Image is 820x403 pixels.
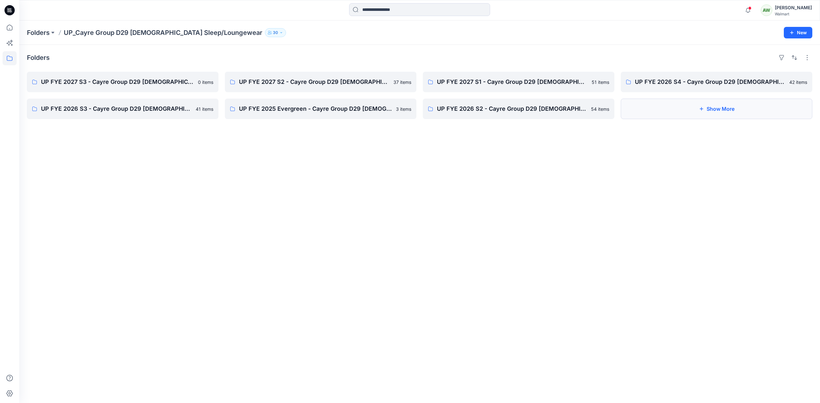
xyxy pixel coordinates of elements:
[198,79,213,85] p: 0 items
[265,28,286,37] button: 30
[64,28,262,37] p: UP_Cayre Group D29 [DEMOGRAPHIC_DATA] Sleep/Loungewear
[393,79,411,85] p: 37 items
[437,104,587,113] p: UP FYE 2026 S2 - Cayre Group D29 [DEMOGRAPHIC_DATA] Sleepwear
[423,99,614,119] a: UP FYE 2026 S2 - Cayre Group D29 [DEMOGRAPHIC_DATA] Sleepwear54 items
[592,79,609,85] p: 51 items
[591,106,609,112] p: 54 items
[41,104,192,113] p: UP FYE 2026 S3 - Cayre Group D29 [DEMOGRAPHIC_DATA] Sleepwear
[423,72,614,92] a: UP FYE 2027 S1 - Cayre Group D29 [DEMOGRAPHIC_DATA] Sleepwear51 items
[396,106,411,112] p: 3 items
[635,77,785,86] p: UP FYE 2026 S4 - Cayre Group D29 [DEMOGRAPHIC_DATA] Sleepwear
[27,99,218,119] a: UP FYE 2026 S3 - Cayre Group D29 [DEMOGRAPHIC_DATA] Sleepwear41 items
[225,72,416,92] a: UP FYE 2027 S2 - Cayre Group D29 [DEMOGRAPHIC_DATA] Sleepwear37 items
[225,99,416,119] a: UP FYE 2025 Evergreen - Cayre Group D29 [DEMOGRAPHIC_DATA] Sleepwear3 items
[761,4,772,16] div: AW
[621,99,812,119] button: Show More
[789,79,807,85] p: 42 items
[41,77,194,86] p: UP FYE 2027 S3 - Cayre Group D29 [DEMOGRAPHIC_DATA] Sleepwear
[27,54,50,61] h4: Folders
[621,72,812,92] a: UP FYE 2026 S4 - Cayre Group D29 [DEMOGRAPHIC_DATA] Sleepwear42 items
[775,12,812,16] div: Walmart
[239,104,392,113] p: UP FYE 2025 Evergreen - Cayre Group D29 [DEMOGRAPHIC_DATA] Sleepwear
[273,29,278,36] p: 30
[775,4,812,12] div: [PERSON_NAME]
[437,77,588,86] p: UP FYE 2027 S1 - Cayre Group D29 [DEMOGRAPHIC_DATA] Sleepwear
[196,106,213,112] p: 41 items
[784,27,812,38] button: New
[239,77,389,86] p: UP FYE 2027 S2 - Cayre Group D29 [DEMOGRAPHIC_DATA] Sleepwear
[27,72,218,92] a: UP FYE 2027 S3 - Cayre Group D29 [DEMOGRAPHIC_DATA] Sleepwear0 items
[27,28,50,37] a: Folders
